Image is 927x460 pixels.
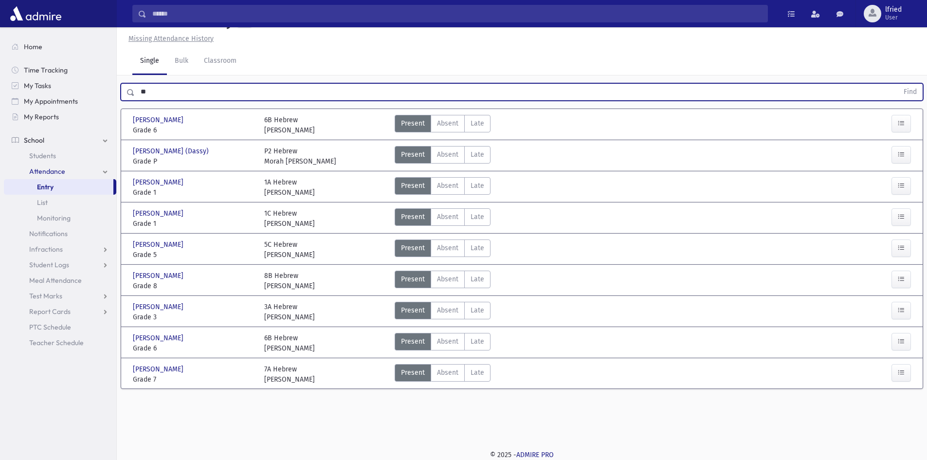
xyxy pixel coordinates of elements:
a: Classroom [196,48,244,75]
span: lfried [885,6,902,14]
span: Present [401,212,425,222]
u: Missing Attendance History [128,35,214,43]
span: Students [29,151,56,160]
span: Present [401,181,425,191]
span: Absent [437,274,458,284]
span: Absent [437,181,458,191]
span: My Appointments [24,97,78,106]
span: PTC Schedule [29,323,71,331]
span: Grade 6 [133,125,254,135]
span: List [37,198,48,207]
span: Grade 3 [133,312,254,322]
span: Absent [437,305,458,315]
div: 5C Hebrew [PERSON_NAME] [264,239,315,260]
span: Late [471,149,484,160]
div: 6B Hebrew [PERSON_NAME] [264,333,315,353]
span: Time Tracking [24,66,68,74]
div: 3A Hebrew [PERSON_NAME] [264,302,315,322]
span: Late [471,243,484,253]
span: Present [401,118,425,129]
div: AttTypes [395,333,491,353]
span: Student Logs [29,260,69,269]
div: © 2025 - [132,450,911,460]
div: AttTypes [395,239,491,260]
span: Late [471,305,484,315]
span: Entry [37,183,54,191]
span: Late [471,336,484,347]
span: Grade P [133,156,254,166]
div: AttTypes [395,302,491,322]
a: Bulk [167,48,196,75]
span: User [885,14,902,21]
span: [PERSON_NAME] (Dassy) [133,146,211,156]
a: My Appointments [4,93,116,109]
span: Late [471,368,484,378]
span: [PERSON_NAME] [133,302,185,312]
div: AttTypes [395,177,491,198]
span: [PERSON_NAME] [133,364,185,374]
a: My Tasks [4,78,116,93]
a: Time Tracking [4,62,116,78]
span: Late [471,274,484,284]
span: Notifications [29,229,68,238]
span: Present [401,305,425,315]
span: Absent [437,243,458,253]
div: 1A Hebrew [PERSON_NAME] [264,177,315,198]
a: Infractions [4,241,116,257]
a: Notifications [4,226,116,241]
span: Attendance [29,167,65,176]
a: Single [132,48,167,75]
span: Late [471,212,484,222]
span: Late [471,181,484,191]
span: Grade 6 [133,343,254,353]
span: School [24,136,44,145]
span: Report Cards [29,307,71,316]
span: Absent [437,368,458,378]
span: Absent [437,336,458,347]
span: Grade 1 [133,219,254,229]
span: Present [401,243,425,253]
a: Attendance [4,164,116,179]
span: [PERSON_NAME] [133,208,185,219]
a: List [4,195,116,210]
a: School [4,132,116,148]
span: Teacher Schedule [29,338,84,347]
div: 8B Hebrew [PERSON_NAME] [264,271,315,291]
div: 1C Hebrew [PERSON_NAME] [264,208,315,229]
span: Meal Attendance [29,276,82,285]
span: Present [401,274,425,284]
span: Present [401,149,425,160]
input: Search [146,5,767,22]
span: [PERSON_NAME] [133,271,185,281]
span: Absent [437,118,458,129]
div: AttTypes [395,271,491,291]
div: AttTypes [395,146,491,166]
img: AdmirePro [8,4,64,23]
a: Test Marks [4,288,116,304]
span: Present [401,336,425,347]
span: Infractions [29,245,63,254]
span: Test Marks [29,292,62,300]
a: Student Logs [4,257,116,273]
span: My Reports [24,112,59,121]
a: Teacher Schedule [4,335,116,350]
a: Meal Attendance [4,273,116,288]
div: 6B Hebrew [PERSON_NAME] [264,115,315,135]
a: Home [4,39,116,55]
div: AttTypes [395,115,491,135]
span: Absent [437,212,458,222]
div: 7A Hebrew [PERSON_NAME] [264,364,315,385]
a: Report Cards [4,304,116,319]
span: Present [401,368,425,378]
span: [PERSON_NAME] [133,115,185,125]
span: Grade 1 [133,187,254,198]
div: P2 Hebrew Morah [PERSON_NAME] [264,146,336,166]
span: Late [471,118,484,129]
span: Grade 5 [133,250,254,260]
a: Students [4,148,116,164]
div: AttTypes [395,364,491,385]
span: Home [24,42,42,51]
button: Find [898,84,923,100]
span: [PERSON_NAME] [133,333,185,343]
a: Monitoring [4,210,116,226]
